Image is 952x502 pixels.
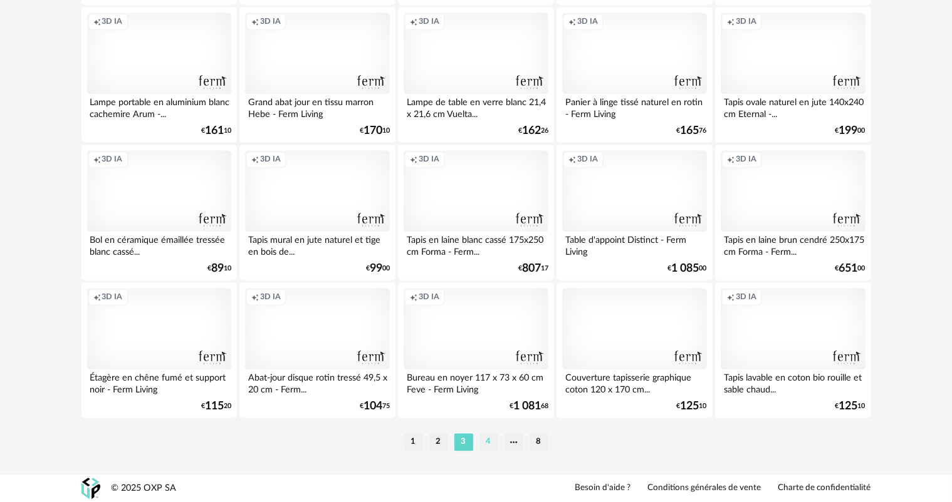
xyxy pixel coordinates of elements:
a: Creation icon 3D IA Tapis en laine blanc cassé 175x250 cm Forma - Ferm... €80717 [398,145,553,280]
span: 161 [205,126,224,135]
span: Creation icon [93,154,101,164]
div: Couverture tapisserie graphique coton 120 x 170 cm... [562,369,706,394]
span: Creation icon [251,154,259,164]
span: 3D IA [102,16,123,26]
div: Bol en céramique émaillée tressée blanc cassé... [87,232,231,257]
span: Creation icon [727,292,735,302]
span: Creation icon [93,16,101,26]
a: Creation icon 3D IA Lampe portable en aluminium blanc cachemire Arum -... €16110 [81,7,237,142]
li: 2 [429,433,448,451]
span: 165 [681,126,699,135]
span: Creation icon [727,16,735,26]
span: 3D IA [577,16,598,26]
a: Creation icon 3D IA Grand abat jour en tissu marron Hebe - Ferm Living €17010 [239,7,395,142]
div: Abat-jour disque rotin tressé 49,5 x 20 cm - Ferm... [245,369,389,394]
span: 89 [211,264,224,273]
a: Creation icon 3D IA Table d'appoint Distinct - Ferm Living €1 08500 [557,145,712,280]
div: € 00 [835,126,866,135]
span: 1 085 [672,264,699,273]
span: 3D IA [419,154,439,164]
div: Table d'appoint Distinct - Ferm Living [562,232,706,257]
span: Creation icon [93,292,101,302]
div: Tapis en laine blanc cassé 175x250 cm Forma - Ferm... [404,232,548,257]
span: 3D IA [419,292,439,302]
li: 1 [404,433,423,451]
span: 162 [522,126,541,135]
div: € 10 [677,402,707,411]
img: OXP [81,478,100,499]
a: Creation icon 3D IA Tapis mural en jute naturel et tige en bois de... €9900 [239,145,395,280]
div: Étagère en chêne fumé et support noir - Ferm Living [87,369,231,394]
span: 3D IA [260,292,281,302]
span: 170 [364,126,382,135]
span: Creation icon [251,16,259,26]
a: Creation icon 3D IA Lampe de table en verre blanc 21,4 x 21,6 cm Vuelta... €16226 [398,7,553,142]
a: Creation icon 3D IA Tapis ovale naturel en jute 140x240 cm Eternal -... €19900 [715,7,871,142]
span: 651 [839,264,858,273]
div: Bureau en noyer 117 x 73 x 60 cm Feve - Ferm Living [404,369,548,394]
span: Creation icon [251,292,259,302]
span: Creation icon [410,292,417,302]
span: Creation icon [727,154,735,164]
a: Creation icon 3D IA Tapis lavable en coton bio rouille et sable chaud... €12510 [715,282,871,417]
span: 3D IA [419,16,439,26]
span: Creation icon [410,154,417,164]
span: 3D IA [102,154,123,164]
div: Tapis mural en jute naturel et tige en bois de... [245,232,389,257]
div: © 2025 OXP SA [112,483,177,494]
span: 199 [839,126,858,135]
div: € 10 [835,402,866,411]
a: Creation icon 3D IA Panier à linge tissé naturel en rotin - Ferm Living €16576 [557,7,712,142]
a: Creation icon 3D IA Étagère en chêne fumé et support noir - Ferm Living €11520 [81,282,237,417]
a: Creation icon 3D IA Bol en céramique émaillée tressée blanc cassé... €8910 [81,145,237,280]
span: 1 081 [513,402,541,411]
a: Conditions générales de vente [648,483,761,494]
a: Couverture tapisserie graphique coton 120 x 170 cm... €12510 [557,282,712,417]
div: € 76 [677,126,707,135]
div: € 10 [207,264,231,273]
div: € 26 [518,126,548,135]
div: Grand abat jour en tissu marron Hebe - Ferm Living [245,94,389,119]
div: Lampe portable en aluminium blanc cachemire Arum -... [87,94,231,119]
li: 3 [454,433,473,451]
div: € 68 [510,402,548,411]
span: Creation icon [568,16,576,26]
div: € 00 [366,264,390,273]
div: € 75 [360,402,390,411]
div: Tapis ovale naturel en jute 140x240 cm Eternal -... [721,94,865,119]
div: Lampe de table en verre blanc 21,4 x 21,6 cm Vuelta... [404,94,548,119]
a: Creation icon 3D IA Abat-jour disque rotin tressé 49,5 x 20 cm - Ferm... €10475 [239,282,395,417]
span: 104 [364,402,382,411]
span: 3D IA [260,16,281,26]
div: Panier à linge tissé naturel en rotin - Ferm Living [562,94,706,119]
div: € 00 [668,264,707,273]
a: Charte de confidentialité [778,483,871,494]
div: Tapis lavable en coton bio rouille et sable chaud... [721,369,865,394]
span: Creation icon [410,16,417,26]
span: 3D IA [736,154,756,164]
span: 99 [370,264,382,273]
span: 115 [205,402,224,411]
span: Creation icon [568,154,576,164]
span: 3D IA [736,16,756,26]
li: 8 [530,433,548,451]
a: Creation icon 3D IA Bureau en noyer 117 x 73 x 60 cm Feve - Ferm Living €1 08168 [398,282,553,417]
a: Creation icon 3D IA Tapis en laine brun cendré 250x175 cm Forma - Ferm... €65100 [715,145,871,280]
span: 125 [839,402,858,411]
div: € 10 [201,126,231,135]
span: 125 [681,402,699,411]
div: € 10 [360,126,390,135]
span: 3D IA [736,292,756,302]
div: € 17 [518,264,548,273]
div: € 00 [835,264,866,273]
span: 3D IA [577,154,598,164]
span: 3D IA [102,292,123,302]
a: Besoin d'aide ? [575,483,631,494]
span: 3D IA [260,154,281,164]
div: Tapis en laine brun cendré 250x175 cm Forma - Ferm... [721,232,865,257]
li: 4 [479,433,498,451]
div: € 20 [201,402,231,411]
span: 807 [522,264,541,273]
